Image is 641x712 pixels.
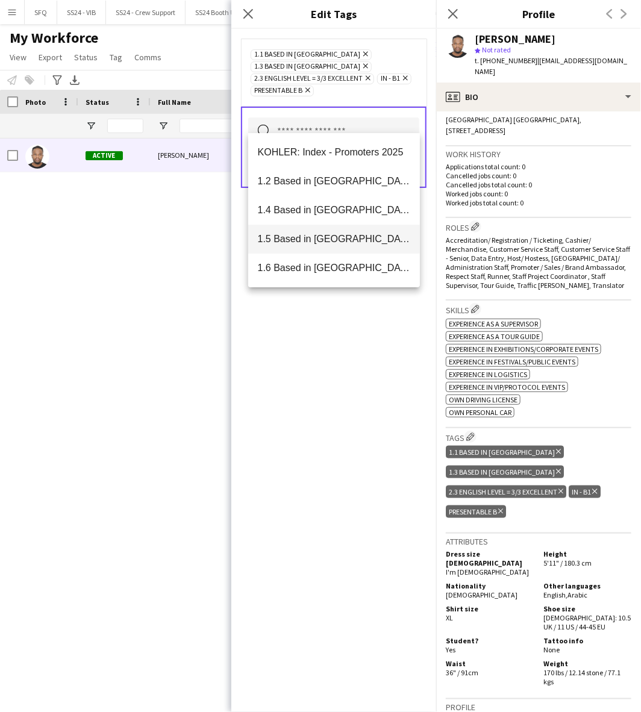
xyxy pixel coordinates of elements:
[449,345,598,354] span: Experience in Exhibitions/Corporate Events
[158,151,209,160] span: [PERSON_NAME]
[446,115,581,135] span: [GEOGRAPHIC_DATA] [GEOGRAPHIC_DATA], [STREET_ADDRESS]
[446,171,631,180] p: Cancelled jobs count: 0
[436,6,641,22] h3: Profile
[5,49,31,65] a: View
[134,52,161,63] span: Comms
[543,558,592,567] span: 5'11" / 180.3 cm
[25,98,46,107] span: Photo
[543,581,631,590] h5: Other languages
[105,49,127,65] a: Tag
[86,98,109,107] span: Status
[543,668,621,686] span: 170 lbs / 12.14 stone / 77.1 kgs
[482,45,511,54] span: Not rated
[446,486,566,498] div: 2.3 English Level = 3/3 Excellent
[446,636,534,645] h5: Student?
[254,74,363,84] span: 2.3 English Level = 3/3 Excellent
[446,659,534,668] h5: Waist
[446,604,534,613] h5: Shirt size
[446,581,534,590] h5: Nationality
[543,613,631,631] span: [DEMOGRAPHIC_DATA]: 10.5 UK / 11 US / 44-45 EU
[446,220,631,233] h3: Roles
[446,162,631,171] p: Applications total count: 0
[69,49,102,65] a: Status
[74,52,98,63] span: Status
[449,357,575,366] span: Experience in Festivals/Public Events
[543,590,568,599] span: English ,
[446,549,534,567] h5: Dress size [DEMOGRAPHIC_DATA]
[446,645,455,654] span: Yes
[158,98,191,107] span: Full Name
[446,236,630,290] span: Accreditation/ Registration / Ticketing, Cashier/ Merchandise, Customer Service Staff, Customer S...
[449,370,527,379] span: Experience in Logistics
[39,52,62,63] span: Export
[446,567,529,576] span: I'm [DEMOGRAPHIC_DATA]
[449,395,517,404] span: Own Driving License
[10,52,27,63] span: View
[446,149,631,160] h3: Work history
[446,590,517,599] span: [DEMOGRAPHIC_DATA]
[25,1,57,24] button: SFQ
[449,383,565,392] span: Experience in VIP/Protocol Events
[475,56,537,65] span: t. [PHONE_NUMBER]
[86,120,96,131] button: Open Filter Menu
[446,466,564,478] div: 1.3 Based in [GEOGRAPHIC_DATA]
[86,151,123,160] span: Active
[158,120,169,131] button: Open Filter Menu
[436,83,641,111] div: Bio
[543,636,631,645] h5: Tattoo info
[67,73,82,87] app-action-btn: Export XLSX
[446,505,506,518] div: Presentable B
[258,233,411,245] span: 1.5 Based in [GEOGRAPHIC_DATA]
[258,146,411,158] span: KOHLER: Index - Promoters 2025
[50,73,64,87] app-action-btn: Advanced filters
[568,590,587,599] span: Arabic
[449,332,540,341] span: Experience as a Tour Guide
[446,613,453,622] span: XL
[186,1,317,24] button: SS24 Booth Ushers - [PERSON_NAME]
[543,645,560,654] span: None
[446,536,631,547] h3: Attributes
[449,408,511,417] span: Own Personal Car
[543,604,631,613] h5: Shoe size
[10,29,98,47] span: My Workforce
[180,119,258,133] input: Full Name Filter Input
[258,262,411,273] span: 1.6 Based in [GEOGRAPHIC_DATA]
[569,486,600,498] div: IN - B1
[107,119,143,133] input: Status Filter Input
[258,175,411,187] span: 1.2 Based in [GEOGRAPHIC_DATA]
[34,49,67,65] a: Export
[446,180,631,189] p: Cancelled jobs total count: 0
[254,50,360,60] span: 1.1 Based in [GEOGRAPHIC_DATA]
[106,1,186,24] button: SS24 - Crew Support
[475,56,627,76] span: | [EMAIL_ADDRESS][DOMAIN_NAME]
[446,189,631,198] p: Worked jobs count: 0
[446,431,631,443] h3: Tags
[381,74,400,84] span: IN - B1
[449,319,538,328] span: Experience as a Supervisor
[110,52,122,63] span: Tag
[446,198,631,207] p: Worked jobs total count: 0
[446,303,631,316] h3: Skills
[543,549,631,558] h5: Height
[446,668,478,677] span: 36" / 91cm
[543,659,631,668] h5: Weight
[446,446,564,458] div: 1.1 Based in [GEOGRAPHIC_DATA]
[130,49,166,65] a: Comms
[258,204,411,216] span: 1.4 Based in [GEOGRAPHIC_DATA]
[231,6,436,22] h3: Edit Tags
[254,62,360,72] span: 1.3 Based in [GEOGRAPHIC_DATA]
[254,86,302,96] span: Presentable B
[475,34,555,45] div: [PERSON_NAME]
[25,145,49,169] img: Faisal Ibrahim
[57,1,106,24] button: SS24 - VIB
